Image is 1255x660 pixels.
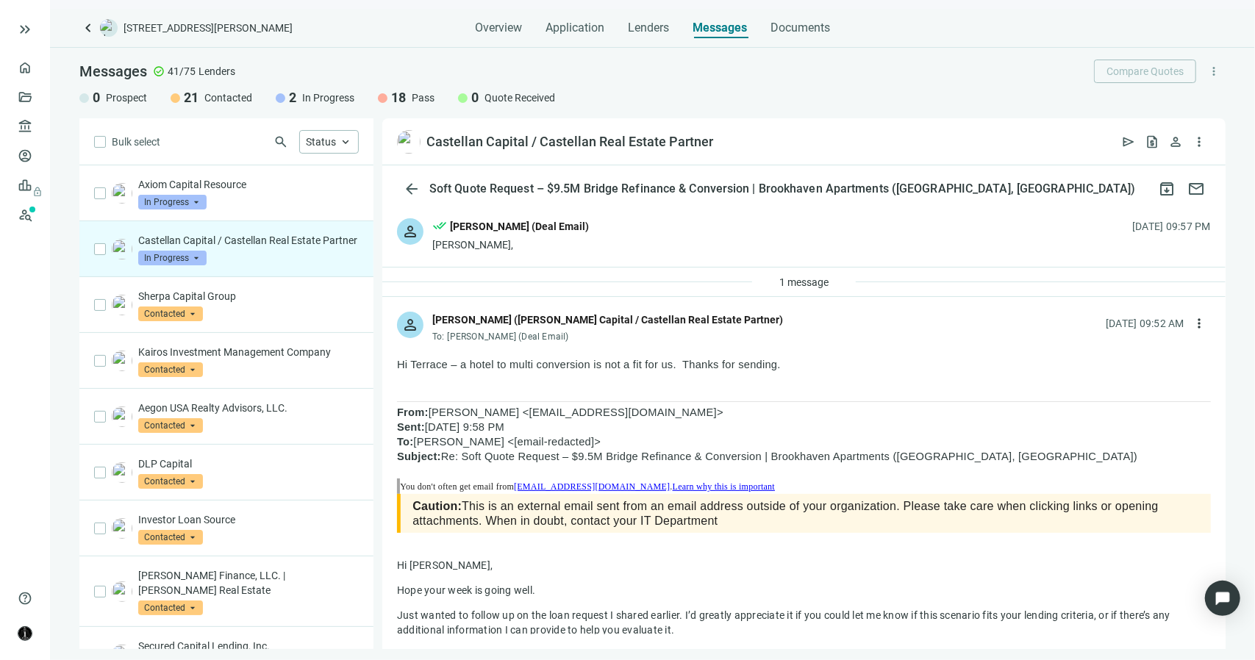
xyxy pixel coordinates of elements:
[448,331,569,342] span: [PERSON_NAME] (Deal Email)
[184,89,199,107] span: 21
[1106,315,1184,331] div: [DATE] 09:52 AM
[693,21,747,35] span: Messages
[138,289,359,304] p: Sherpa Capital Group
[1205,581,1240,616] div: Open Intercom Messenger
[403,180,421,198] span: arrow_back
[204,90,252,105] span: Contacted
[112,183,132,204] img: 24d43aff-89e2-4992-b51a-c358918be0bb
[100,19,118,37] img: deal-logo
[112,134,160,150] span: Bulk select
[391,89,406,107] span: 18
[432,331,783,342] div: To:
[153,65,165,77] span: check_circle
[1168,134,1183,149] span: person
[397,130,421,154] img: c9b73e02-3d85-4f3e-abc1-e83dc075903b
[401,316,419,334] span: person
[273,134,288,149] span: search
[401,223,419,240] span: person
[485,90,555,105] span: Quote Received
[1187,130,1211,154] button: more_vert
[79,19,97,37] a: keyboard_arrow_left
[199,64,235,79] span: Lenders
[1117,130,1140,154] button: send
[112,462,132,483] img: e1adfaf1-c1e5-4a27-8d0e-77d95da5e3c5
[1192,316,1206,331] span: more_vert
[432,237,589,252] div: [PERSON_NAME],
[93,89,100,107] span: 0
[112,351,132,371] img: 32e5d180-2127-473a-99f0-b7ac69551aa4
[1121,134,1136,149] span: send
[1152,174,1181,204] button: archive
[426,182,1139,196] div: Soft Quote Request – $9.5M Bridge Refinance & Conversion | Brookhaven Apartments ([GEOGRAPHIC_DAT...
[1187,312,1211,335] button: more_vert
[138,362,203,377] span: Contacted
[138,512,359,527] p: Investor Loan Source
[1158,180,1176,198] span: archive
[1202,60,1226,83] button: more_vert
[112,406,132,427] img: a69f3eab-5229-4df6-b840-983cd4e2be87
[432,312,783,328] div: [PERSON_NAME] ([PERSON_NAME] Capital / Castellan Real Estate Partner)
[112,518,132,539] img: 917acf5e-07f8-45b9-9335-2847a5d0b34d
[779,276,829,288] span: 1 message
[397,174,426,204] button: arrow_back
[471,89,479,107] span: 0
[112,295,132,315] img: 507ab297-7134-4cf9-a5d5-df901da1d439
[138,345,359,359] p: Kairos Investment Management Company
[628,21,669,35] span: Lenders
[112,239,132,259] img: c9b73e02-3d85-4f3e-abc1-e83dc075903b
[138,474,203,489] span: Contacted
[289,89,296,107] span: 2
[450,218,589,234] div: [PERSON_NAME] (Deal Email)
[138,306,203,321] span: Contacted
[138,568,359,598] p: [PERSON_NAME] Finance, LLC. | [PERSON_NAME] Real Estate
[138,233,359,248] p: Castellan Capital / Castellan Real Estate Partner
[138,418,203,433] span: Contacted
[1192,134,1206,149] span: more_vert
[302,90,354,105] span: In Progress
[1094,60,1196,83] button: Compare Quotes
[475,21,522,35] span: Overview
[767,270,841,294] button: 1 message
[138,195,207,209] span: In Progress
[18,627,32,640] img: avatar
[106,90,147,105] span: Prospect
[432,218,447,237] span: done_all
[1140,130,1164,154] button: request_quote
[138,401,359,415] p: Aegon USA Realty Advisors, LLC.
[1145,134,1159,149] span: request_quote
[79,62,147,80] span: Messages
[18,591,32,606] span: help
[770,21,830,35] span: Documents
[124,21,293,35] span: [STREET_ADDRESS][PERSON_NAME]
[138,177,359,192] p: Axiom Capital Resource
[339,135,352,148] span: keyboard_arrow_up
[546,21,604,35] span: Application
[412,90,435,105] span: Pass
[112,581,132,602] img: 82d333c4-b4a8-47c4-91f4-1c91c19e1a34
[306,136,336,148] span: Status
[1181,174,1211,204] button: mail
[16,21,34,38] button: keyboard_double_arrow_right
[138,639,359,653] p: Secured Capital Lending, Inc.
[138,456,359,471] p: DLP Capital
[426,133,713,151] div: Castellan Capital / Castellan Real Estate Partner
[138,600,203,615] span: Contacted
[1207,65,1220,78] span: more_vert
[138,530,203,545] span: Contacted
[138,251,207,265] span: In Progress
[1164,130,1187,154] button: person
[1132,218,1211,234] div: [DATE] 09:57 PM
[1187,180,1205,198] span: mail
[168,64,196,79] span: 41/75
